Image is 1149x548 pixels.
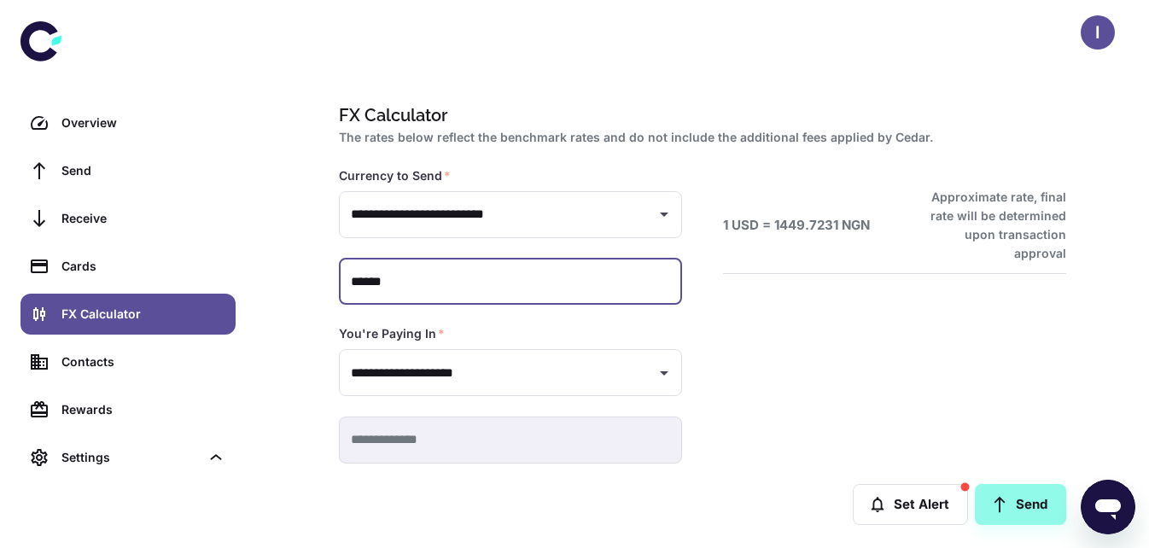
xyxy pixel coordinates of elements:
[20,150,236,191] a: Send
[61,353,225,371] div: Contacts
[61,209,225,228] div: Receive
[20,198,236,239] a: Receive
[1081,480,1135,534] iframe: Button to launch messaging window
[61,161,225,180] div: Send
[652,361,676,385] button: Open
[20,102,236,143] a: Overview
[61,305,225,324] div: FX Calculator
[723,216,870,236] h6: 1 USD = 1449.7231 NGN
[20,341,236,382] a: Contacts
[20,389,236,430] a: Rewards
[853,484,968,525] button: Set Alert
[339,102,1059,128] h1: FX Calculator
[61,257,225,276] div: Cards
[20,437,236,478] div: Settings
[61,400,225,419] div: Rewards
[1081,15,1115,50] button: I
[975,484,1066,525] a: Send
[339,167,451,184] label: Currency to Send
[912,188,1066,263] h6: Approximate rate, final rate will be determined upon transaction approval
[20,294,236,335] a: FX Calculator
[61,114,225,132] div: Overview
[339,325,445,342] label: You're Paying In
[652,202,676,226] button: Open
[61,448,200,467] div: Settings
[20,246,236,287] a: Cards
